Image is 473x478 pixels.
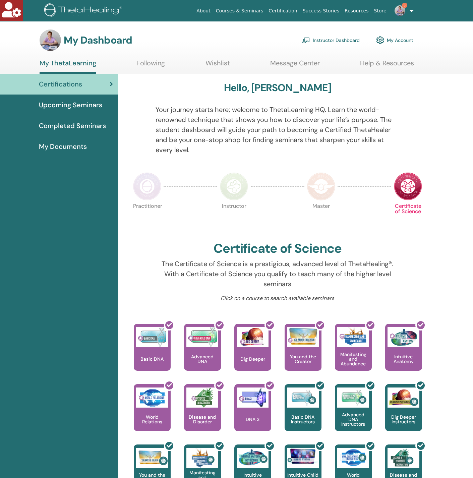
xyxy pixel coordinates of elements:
[134,415,171,424] p: World Relations
[237,448,269,468] img: Intuitive Anatomy Instructors
[376,35,384,46] img: cog.svg
[133,203,161,232] p: Practitioner
[302,37,310,43] img: chalkboard-teacher.svg
[40,29,61,51] img: default.jpg
[134,384,171,444] a: World Relations World Relations
[156,259,399,289] p: The Certificate of Science is a prestigious, advanced level of ThetaHealing®. With a Certificate ...
[238,357,268,361] p: Dig Deeper
[186,327,218,347] img: Advanced DNA
[337,327,369,347] img: Manifesting and Abundance
[287,327,319,346] img: You and the Creator
[133,172,161,200] img: Practitioner
[213,5,266,17] a: Courses & Seminars
[394,172,422,200] img: Certificate of Science
[184,354,221,364] p: Advanced DNA
[237,327,269,347] img: Dig Deeper
[342,5,371,17] a: Resources
[134,324,171,384] a: Basic DNA Basic DNA
[39,100,102,110] span: Upcoming Seminars
[136,448,168,468] img: You and the Creator Instructors
[39,79,82,89] span: Certifications
[64,34,132,46] h3: My Dashboard
[385,384,422,444] a: Dig Deeper Instructors Dig Deeper Instructors
[186,448,218,468] img: Manifesting and Abundance Instructors
[376,33,413,48] a: My Account
[136,387,168,408] img: World Relations
[266,5,300,17] a: Certification
[337,448,369,468] img: World Relations Instructors
[285,354,321,364] p: You and the Creator
[395,5,405,16] img: default.jpg
[270,59,320,72] a: Message Center
[385,415,422,424] p: Dig Deeper Instructors
[388,327,419,347] img: Intuitive Anatomy
[205,59,230,72] a: Wishlist
[371,5,389,17] a: Store
[214,241,342,256] h2: Certificate of Science
[194,5,213,17] a: About
[287,387,319,408] img: Basic DNA Instructors
[234,384,271,444] a: DNA 3 DNA 3
[220,203,248,232] p: Instructor
[385,354,422,364] p: Intuitive Anatomy
[156,294,399,302] p: Click on a course to search available seminars
[156,105,399,155] p: Your journey starts here; welcome to ThetaLearning HQ. Learn the world-renowned technique that sh...
[300,5,342,17] a: Success Stories
[388,387,419,408] img: Dig Deeper Instructors
[220,172,248,200] img: Instructor
[184,415,221,424] p: Disease and Disorder
[285,415,321,424] p: Basic DNA Instructors
[302,33,360,48] a: Instructor Dashboard
[224,82,331,94] h3: Hello, [PERSON_NAME]
[136,59,165,72] a: Following
[335,412,372,426] p: Advanced DNA Instructors
[186,387,218,408] img: Disease and Disorder
[136,327,168,347] img: Basic DNA
[234,324,271,384] a: Dig Deeper Dig Deeper
[39,121,106,131] span: Completed Seminars
[184,324,221,384] a: Advanced DNA Advanced DNA
[44,3,124,18] img: logo.png
[337,387,369,408] img: Advanced DNA Instructors
[285,324,321,384] a: You and the Creator You and the Creator
[184,384,221,444] a: Disease and Disorder Disease and Disorder
[237,387,269,408] img: DNA 3
[402,3,407,8] span: 3
[394,203,422,232] p: Certificate of Science
[335,352,372,366] p: Manifesting and Abundance
[388,448,419,468] img: Disease and Disorder Instructors
[39,141,87,152] span: My Documents
[40,59,96,74] a: My ThetaLearning
[335,384,372,444] a: Advanced DNA Instructors Advanced DNA Instructors
[335,324,372,384] a: Manifesting and Abundance Manifesting and Abundance
[285,384,321,444] a: Basic DNA Instructors Basic DNA Instructors
[360,59,414,72] a: Help & Resources
[385,324,422,384] a: Intuitive Anatomy Intuitive Anatomy
[307,172,335,200] img: Master
[287,448,319,464] img: Intuitive Child In Me Instructors
[307,203,335,232] p: Master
